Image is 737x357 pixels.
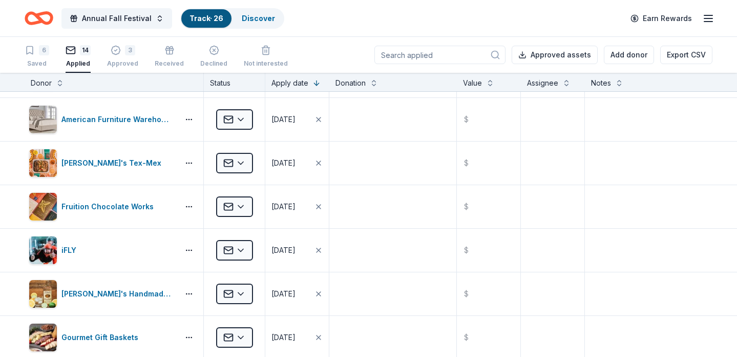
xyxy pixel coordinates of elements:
button: Image for Chuy's Tex-Mex[PERSON_NAME]'s Tex-Mex [29,149,175,177]
button: 6Saved [25,41,49,73]
div: [DATE] [271,331,296,344]
button: 14Applied [66,41,91,73]
button: Add donor [604,46,654,64]
button: Track· 26Discover [180,8,284,29]
div: Status [204,73,265,91]
button: Approved assets [512,46,598,64]
div: [DATE] [271,157,296,169]
img: Image for Fruition Chocolate Works [29,193,57,221]
div: 14 [80,45,91,55]
div: [DATE] [271,201,296,213]
div: iFLY [61,244,80,256]
img: Image for Tito's Handmade Vodka [29,280,57,308]
div: Value [463,77,482,89]
div: [DATE] [271,288,296,300]
div: Gourmet Gift Baskets [61,331,142,344]
div: 6 [39,45,49,55]
a: Earn Rewards [624,9,698,28]
div: 3 [125,45,135,55]
img: Image for Chuy's Tex-Mex [29,149,57,177]
div: Assignee [527,77,558,89]
div: Notes [591,77,611,89]
div: [DATE] [271,244,296,256]
div: Saved [25,60,49,68]
button: Image for Fruition Chocolate WorksFruition Chocolate Works [29,192,175,221]
button: [DATE] [265,142,329,185]
a: Track· 26 [189,14,223,23]
img: Image for Gourmet Gift Baskets [29,324,57,351]
button: [DATE] [265,272,329,315]
button: Image for American Furniture WarehouseAmerican Furniture Warehouse [29,105,175,134]
button: [DATE] [265,98,329,141]
a: Home [25,6,53,30]
div: [DATE] [271,113,296,126]
input: Search applied [374,46,506,64]
div: Donor [31,77,52,89]
button: Export CSV [660,46,712,64]
div: Approved [107,60,138,68]
button: Image for iFLYiFLY [29,236,175,265]
div: [PERSON_NAME]'s Tex-Mex [61,157,165,169]
button: Image for Tito's Handmade Vodka[PERSON_NAME]'s Handmade Vodka [29,280,175,308]
img: Image for American Furniture Warehouse [29,106,57,133]
div: Declined [200,60,227,68]
button: Not interested [244,41,288,73]
div: [PERSON_NAME]'s Handmade Vodka [61,288,175,300]
div: Applied [66,60,91,68]
img: Image for iFLY [29,236,57,264]
button: Declined [200,41,227,73]
div: Apply date [271,77,308,89]
div: Donation [335,77,366,89]
button: [DATE] [265,185,329,228]
button: Received [155,41,184,73]
div: Received [155,60,184,68]
button: Annual Fall Festival [61,8,172,29]
div: American Furniture Warehouse [61,113,175,126]
button: [DATE] [265,229,329,272]
div: Fruition Chocolate Works [61,201,158,213]
button: Image for Gourmet Gift BasketsGourmet Gift Baskets [29,323,175,352]
span: Annual Fall Festival [82,12,152,25]
div: Not interested [244,60,288,68]
button: 3Approved [107,41,138,73]
a: Discover [242,14,275,23]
